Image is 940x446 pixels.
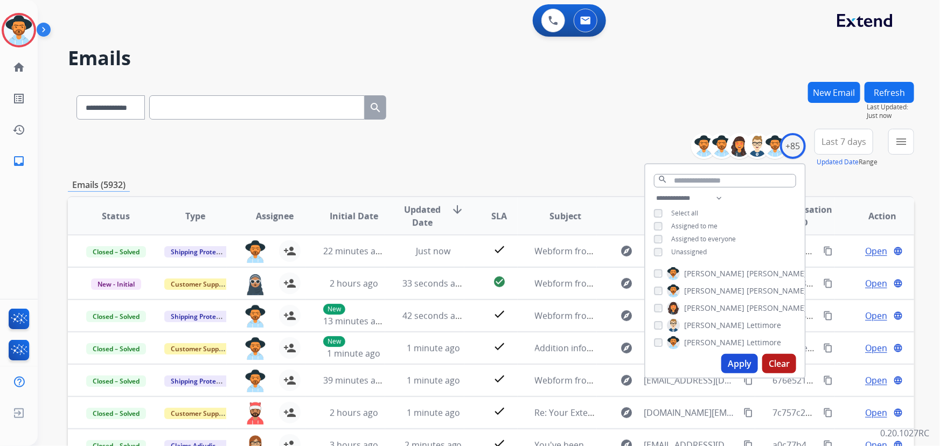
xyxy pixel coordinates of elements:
mat-icon: content_copy [743,375,753,385]
span: Assigned to me [671,221,718,231]
span: Range [817,157,878,166]
mat-icon: explore [621,277,633,290]
mat-icon: language [893,408,903,417]
mat-icon: explore [621,245,633,257]
span: [PERSON_NAME] [684,303,744,313]
mat-icon: explore [621,309,633,322]
mat-icon: menu [895,135,908,148]
span: Webform from [EMAIL_ADDRESS][DOMAIN_NAME] on [DATE] [535,374,779,386]
mat-icon: language [893,278,903,288]
span: [PERSON_NAME] [684,268,744,279]
p: New [323,304,345,315]
span: Re: Your Extend Virtual Card [535,407,650,419]
mat-icon: language [893,375,903,385]
span: Webform from [EMAIL_ADDRESS][DOMAIN_NAME] on [DATE] [535,310,779,322]
mat-icon: person_add [283,406,296,419]
img: agent-avatar [245,273,266,295]
mat-icon: content_copy [823,343,833,353]
mat-icon: person_add [283,374,296,387]
span: [PERSON_NAME] [747,285,807,296]
span: Shipping Protection [164,375,238,387]
span: Type [185,210,205,222]
span: Closed – Solved [86,311,146,322]
span: Open [865,245,887,257]
p: Emails (5932) [68,178,130,192]
span: 22 minutes ago [323,245,386,257]
span: Shipping Protection [164,311,238,322]
span: Open [865,309,887,322]
mat-icon: search [369,101,382,114]
span: Lettimore [747,337,781,348]
span: 39 minutes ago [323,374,386,386]
span: Customer Support [164,278,234,290]
mat-icon: history [12,123,25,136]
span: 1 minute ago [407,374,460,386]
mat-icon: language [893,311,903,320]
span: New - Initial [91,278,141,290]
span: Lettimore [747,320,781,331]
mat-icon: person_add [283,245,296,257]
span: Last Updated: [867,103,914,111]
span: Unassigned [671,247,707,256]
mat-icon: content_copy [823,246,833,256]
span: Closed – Solved [86,408,146,419]
mat-icon: explore [621,406,633,419]
mat-icon: check [493,340,506,353]
span: Webform from [EMAIL_ADDRESS][DOMAIN_NAME] on [DATE] [535,277,779,289]
mat-icon: explore [621,342,633,354]
span: 1 minute ago [327,347,380,359]
div: +85 [780,133,806,159]
span: Assignee [256,210,294,222]
img: agent-avatar [245,305,266,327]
mat-icon: explore [621,374,633,387]
span: SLA [491,210,507,222]
span: Assigned to everyone [671,234,736,243]
span: Open [865,277,887,290]
mat-icon: inbox [12,155,25,168]
img: agent-avatar [245,337,266,360]
span: [EMAIL_ADDRESS][DOMAIN_NAME] [644,374,738,387]
img: agent-avatar [245,240,266,263]
span: 2 hours ago [330,277,378,289]
mat-icon: check [493,372,506,385]
span: [PERSON_NAME] [684,285,744,296]
mat-icon: language [893,246,903,256]
span: Select all [671,208,698,218]
span: Closed – Solved [86,246,146,257]
mat-icon: check [493,308,506,320]
button: Apply [721,354,758,373]
span: Addition information. [535,342,622,354]
span: Last 7 days [821,140,866,144]
mat-icon: person_add [283,277,296,290]
span: 33 seconds ago [402,277,465,289]
mat-icon: search [658,175,667,184]
img: agent-avatar [245,370,266,392]
mat-icon: content_copy [743,408,753,417]
span: [DOMAIN_NAME][EMAIL_ADDRESS][DOMAIN_NAME] [644,406,738,419]
span: [PERSON_NAME] [747,303,807,313]
mat-icon: home [12,61,25,74]
mat-icon: arrow_downward [451,203,464,216]
span: Status [102,210,130,222]
mat-icon: check [493,243,506,256]
mat-icon: person_add [283,342,296,354]
span: 676e5218-d7aa-4850-b138-6f3eab75d9b7 [772,374,939,386]
span: Subject [549,210,581,222]
span: Customer Support [164,408,234,419]
span: Closed – Solved [86,375,146,387]
mat-icon: check [493,405,506,417]
button: Last 7 days [814,129,873,155]
span: [PERSON_NAME] [747,268,807,279]
span: Customer Support [164,343,234,354]
span: [PERSON_NAME] [684,337,744,348]
th: Action [835,197,914,235]
span: [PERSON_NAME] [684,320,744,331]
button: Refresh [865,82,914,103]
span: 13 minutes ago [323,315,386,327]
span: Open [865,406,887,419]
mat-icon: person_add [283,309,296,322]
span: 7c757c2b-185c-456f-8b11-cccf8ebd2c36 [772,407,932,419]
span: Just now [867,111,914,120]
span: Open [865,374,887,387]
mat-icon: content_copy [823,408,833,417]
